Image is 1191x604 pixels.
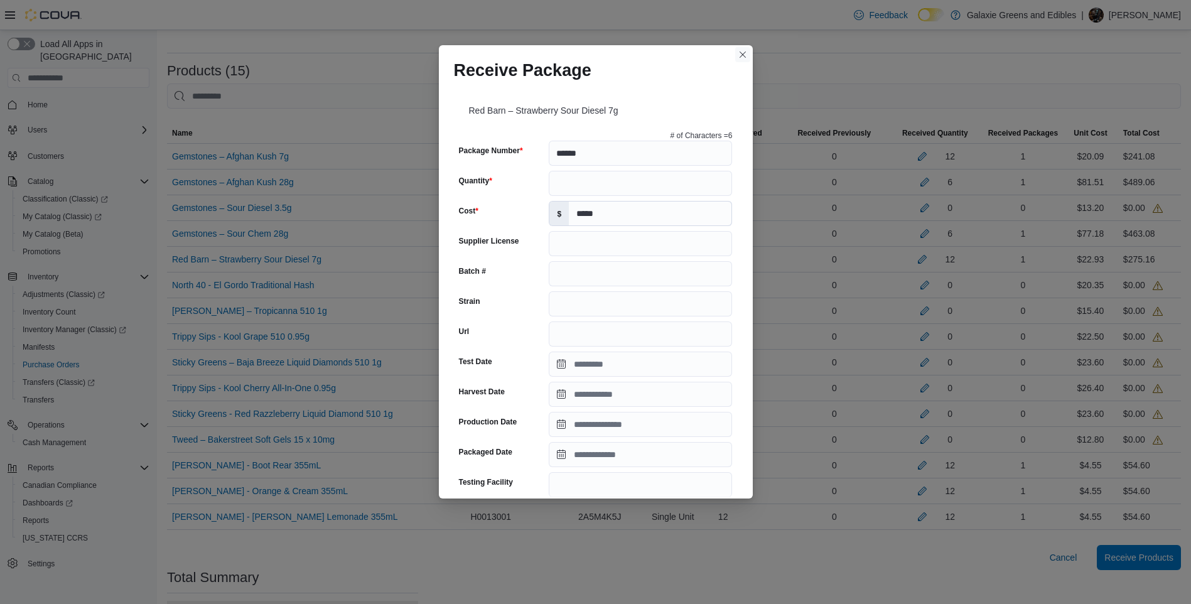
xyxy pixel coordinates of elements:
[549,442,732,467] input: Press the down key to open a popover containing a calendar.
[459,296,480,306] label: Strain
[459,206,478,216] label: Cost
[459,326,470,337] label: Url
[459,357,492,367] label: Test Date
[459,266,486,276] label: Batch #
[671,131,733,141] p: # of Characters = 6
[459,447,512,457] label: Packaged Date
[459,417,517,427] label: Production Date
[549,382,732,407] input: Press the down key to open a popover containing a calendar.
[459,387,505,397] label: Harvest Date
[549,352,732,377] input: Press the down key to open a popover containing a calendar.
[459,146,523,156] label: Package Number
[459,236,519,246] label: Supplier License
[454,60,591,80] h1: Receive Package
[549,412,732,437] input: Press the down key to open a popover containing a calendar.
[454,90,738,126] div: Red Barn – Strawberry Sour Diesel 7g
[549,202,569,225] label: $
[459,477,513,487] label: Testing Facility
[459,176,492,186] label: Quantity
[735,47,750,62] button: Closes this modal window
